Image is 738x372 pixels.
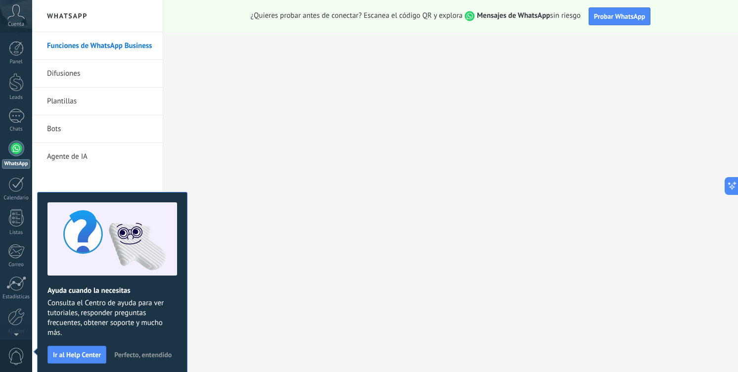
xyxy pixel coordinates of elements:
[47,115,153,143] a: Bots
[53,351,101,358] span: Ir al Help Center
[2,262,31,268] div: Correo
[47,143,153,171] a: Agente de IA
[2,94,31,101] div: Leads
[2,230,31,236] div: Listas
[32,143,163,170] li: Agente de IA
[2,195,31,201] div: Calendario
[32,115,163,143] li: Bots
[2,294,31,300] div: Estadísticas
[47,286,177,295] h2: Ayuda cuando la necesitas
[2,59,31,65] div: Panel
[594,12,646,21] span: Probar WhatsApp
[2,126,31,133] div: Chats
[32,32,163,60] li: Funciones de WhatsApp Business
[47,298,177,338] span: Consulta el Centro de ayuda para ver tutoriales, responder preguntas frecuentes, obtener soporte ...
[8,21,24,28] span: Cuenta
[110,347,176,362] button: Perfecto, entendido
[589,7,651,25] button: Probar WhatsApp
[477,11,550,20] strong: Mensajes de WhatsApp
[114,351,172,358] span: Perfecto, entendido
[47,346,106,364] button: Ir al Help Center
[251,11,581,21] span: ¿Quieres probar antes de conectar? Escanea el código QR y explora sin riesgo
[32,88,163,115] li: Plantillas
[47,32,153,60] a: Funciones de WhatsApp Business
[47,88,153,115] a: Plantillas
[2,159,30,169] div: WhatsApp
[32,60,163,88] li: Difusiones
[47,60,153,88] a: Difusiones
